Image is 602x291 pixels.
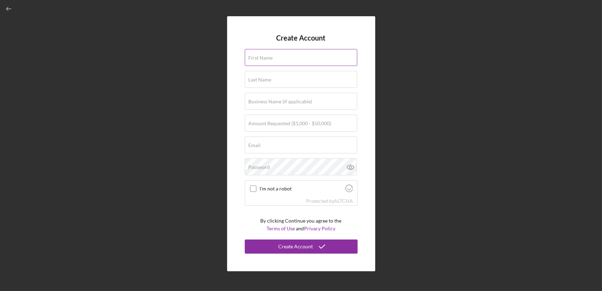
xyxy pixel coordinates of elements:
a: Visit Altcha.org [345,187,353,193]
div: Create Account [279,240,313,254]
p: By clicking Continue you agree to the and [261,217,342,233]
label: Amount Requested ($1,000 - $50,000) [249,121,332,126]
a: Terms of Use [267,225,295,231]
label: Email [249,143,261,148]
label: Password [249,164,270,170]
label: I'm not a robot [260,186,343,192]
a: Visit Altcha.org [334,198,353,204]
label: Business Name (if applicable) [249,99,312,104]
label: First Name [249,55,273,61]
a: Privacy Policy [304,225,335,231]
button: Create Account [245,240,358,254]
h4: Create Account [276,34,326,42]
label: Last Name [249,77,272,83]
div: Protected by [306,198,353,204]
